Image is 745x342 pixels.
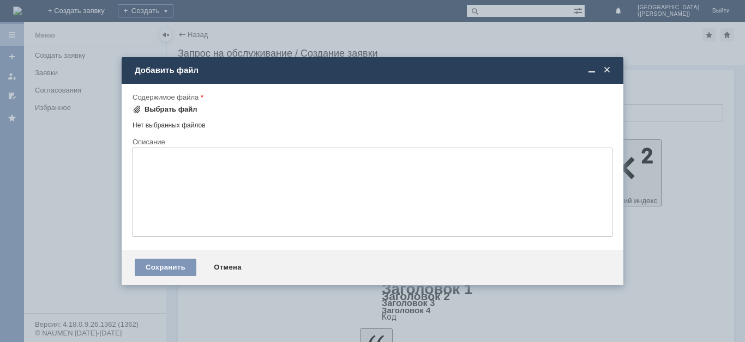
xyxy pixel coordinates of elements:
div: Добавить файл [135,65,612,75]
div: Выбрать файл [145,105,197,114]
div: Добрый день. [4,4,159,13]
div: Описание [133,138,610,145]
div: Содержимое файла [133,94,610,101]
div: Высылаю таблицу сос писанием тестеров [4,13,159,22]
span: Закрыть [602,65,612,75]
div: Нет выбранных файлов [133,117,612,130]
span: Свернуть (Ctrl + M) [586,65,597,75]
